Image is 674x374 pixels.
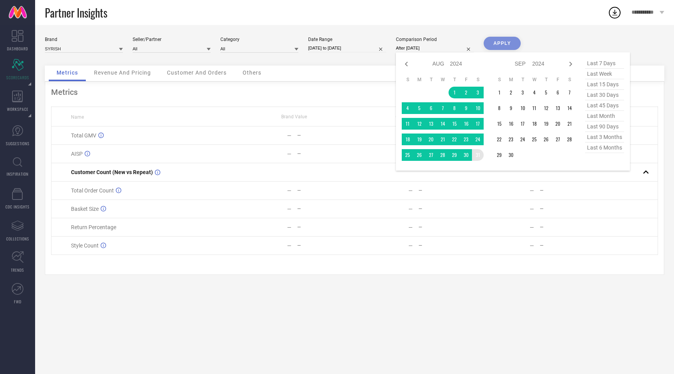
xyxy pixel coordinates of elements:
[493,118,505,130] td: Sun Sep 15 2024
[425,77,437,83] th: Tuesday
[11,267,24,273] span: TRENDS
[45,5,107,21] span: Partner Insights
[408,187,413,194] div: —
[5,204,30,210] span: CDC INSIGHTS
[517,102,529,114] td: Tue Sep 10 2024
[460,87,472,98] td: Fri Aug 02 2024
[71,169,153,175] span: Customer Count (New vs Repeat)
[517,134,529,145] td: Tue Sep 24 2024
[530,187,534,194] div: —
[493,87,505,98] td: Sun Sep 01 2024
[472,102,484,114] td: Sat Aug 10 2024
[540,206,597,212] div: —
[529,118,540,130] td: Wed Sep 18 2024
[402,59,411,69] div: Previous month
[529,77,540,83] th: Wednesday
[437,118,449,130] td: Wed Aug 14 2024
[437,102,449,114] td: Wed Aug 07 2024
[564,87,575,98] td: Sat Sep 07 2024
[7,106,28,112] span: WORKSPACE
[564,77,575,83] th: Saturday
[413,118,425,130] td: Mon Aug 12 2024
[505,87,517,98] td: Mon Sep 02 2024
[45,37,123,42] div: Brand
[425,134,437,145] td: Tue Aug 20 2024
[493,149,505,161] td: Sun Sep 29 2024
[437,149,449,161] td: Wed Aug 28 2024
[585,100,624,111] span: last 45 days
[71,114,84,120] span: Name
[71,187,114,194] span: Total Order Count
[540,243,597,248] div: —
[220,37,298,42] div: Category
[449,118,460,130] td: Thu Aug 15 2024
[402,118,413,130] td: Sun Aug 11 2024
[585,142,624,153] span: last 6 months
[167,69,227,76] span: Customer And Orders
[540,134,552,145] td: Thu Sep 26 2024
[505,77,517,83] th: Monday
[493,77,505,83] th: Sunday
[419,206,475,212] div: —
[540,224,597,230] div: —
[472,149,484,161] td: Sat Aug 31 2024
[505,134,517,145] td: Mon Sep 23 2024
[71,224,116,230] span: Return Percentage
[94,69,151,76] span: Revenue And Pricing
[472,134,484,145] td: Sat Aug 24 2024
[529,102,540,114] td: Wed Sep 11 2024
[437,134,449,145] td: Wed Aug 21 2024
[460,149,472,161] td: Fri Aug 30 2024
[71,132,96,139] span: Total GMV
[608,5,622,20] div: Open download list
[517,77,529,83] th: Tuesday
[505,149,517,161] td: Mon Sep 30 2024
[530,224,534,230] div: —
[287,206,291,212] div: —
[529,134,540,145] td: Wed Sep 25 2024
[460,134,472,145] td: Fri Aug 23 2024
[396,114,435,119] span: Competitors Value
[552,134,564,145] td: Fri Sep 27 2024
[133,37,211,42] div: Seller/Partner
[505,102,517,114] td: Mon Sep 09 2024
[449,102,460,114] td: Thu Aug 08 2024
[585,132,624,142] span: last 3 months
[472,87,484,98] td: Sat Aug 03 2024
[413,134,425,145] td: Mon Aug 19 2024
[71,206,99,212] span: Basket Size
[585,79,624,90] span: last 15 days
[402,102,413,114] td: Sun Aug 04 2024
[297,151,354,157] div: —
[540,118,552,130] td: Thu Sep 19 2024
[552,87,564,98] td: Fri Sep 06 2024
[517,118,529,130] td: Tue Sep 17 2024
[6,75,29,80] span: SCORECARDS
[552,102,564,114] td: Fri Sep 13 2024
[419,243,475,248] div: —
[408,206,413,212] div: —
[297,224,354,230] div: —
[425,118,437,130] td: Tue Aug 13 2024
[6,236,29,242] span: COLLECTIONS
[552,77,564,83] th: Friday
[493,102,505,114] td: Sun Sep 08 2024
[6,141,30,146] span: SUGGESTIONS
[14,299,21,305] span: FWD
[297,188,354,193] div: —
[530,242,534,249] div: —
[449,149,460,161] td: Thu Aug 29 2024
[449,87,460,98] td: Thu Aug 01 2024
[425,149,437,161] td: Tue Aug 27 2024
[460,77,472,83] th: Friday
[585,90,624,100] span: last 30 days
[308,37,386,42] div: Date Range
[287,132,291,139] div: —
[585,111,624,121] span: last month
[472,77,484,83] th: Saturday
[413,77,425,83] th: Monday
[7,46,28,52] span: DASHBOARD
[297,243,354,248] div: —
[552,118,564,130] td: Fri Sep 20 2024
[419,188,475,193] div: —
